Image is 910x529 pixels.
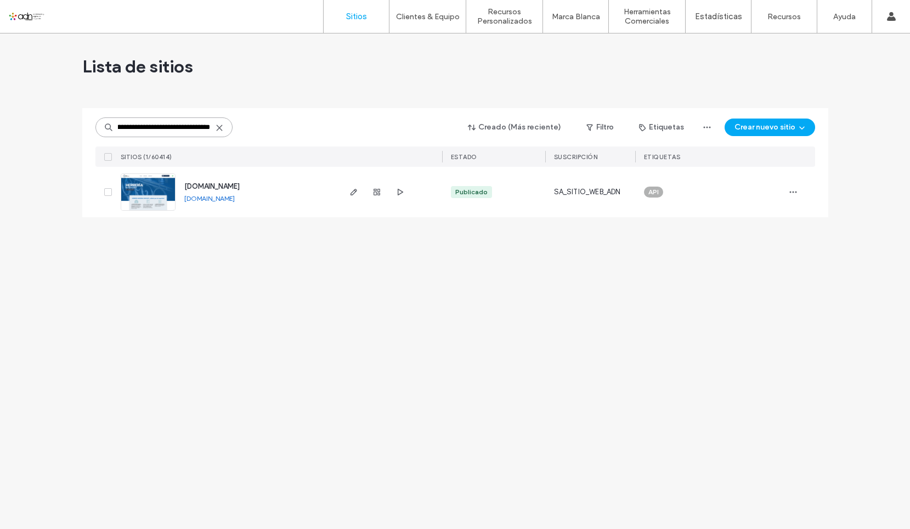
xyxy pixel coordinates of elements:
[396,12,460,21] label: Clientes & Equipo
[451,153,477,161] span: ESTADO
[644,153,681,161] span: ETIQUETAS
[575,119,625,136] button: Filtro
[184,182,240,190] a: [DOMAIN_NAME]
[24,8,54,18] span: Ayuda
[833,12,856,21] label: Ayuda
[648,187,659,197] span: API
[82,55,193,77] span: Lista de sitios
[554,153,598,161] span: Suscripción
[609,7,685,26] label: Herramientas Comerciales
[552,12,600,21] label: Marca Blanca
[455,187,488,197] div: Publicado
[767,12,801,21] label: Recursos
[459,119,571,136] button: Creado (Más reciente)
[725,119,815,136] button: Crear nuevo sitio
[466,7,542,26] label: Recursos Personalizados
[346,12,367,21] label: Sitios
[121,153,172,161] span: SITIOS (1/60414)
[695,12,742,21] label: Estadísticas
[629,119,694,136] button: Etiquetas
[184,194,235,202] a: [DOMAIN_NAME]
[554,187,621,198] span: SA_SITIO_WEB_ADN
